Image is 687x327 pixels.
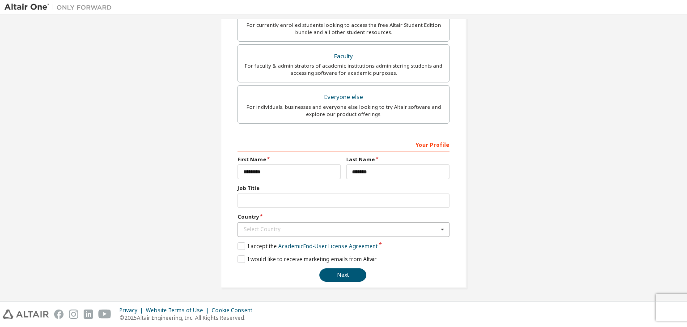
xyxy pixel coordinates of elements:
a: Academic End-User License Agreement [278,242,377,250]
div: Your Profile [237,137,450,151]
div: Select Country [244,227,438,232]
div: Everyone else [243,91,444,103]
div: For currently enrolled students looking to access the free Altair Student Edition bundle and all ... [243,22,444,36]
label: First Name [237,156,341,163]
div: Cookie Consent [212,307,258,314]
label: I would like to receive marketing emails from Altair [237,255,377,263]
p: © 2025 Altair Engineering, Inc. All Rights Reserved. [119,314,258,322]
button: Next [319,268,366,282]
label: Job Title [237,185,450,192]
label: Last Name [346,156,450,163]
div: For faculty & administrators of academic institutions administering students and accessing softwa... [243,62,444,77]
div: Privacy [119,307,146,314]
img: facebook.svg [54,310,64,319]
div: For individuals, businesses and everyone else looking to try Altair software and explore our prod... [243,103,444,118]
img: instagram.svg [69,310,78,319]
img: altair_logo.svg [3,310,49,319]
img: youtube.svg [98,310,111,319]
div: Website Terms of Use [146,307,212,314]
label: I accept the [237,242,377,250]
img: Altair One [4,3,116,12]
label: Country [237,213,450,220]
img: linkedin.svg [84,310,93,319]
div: Faculty [243,50,444,63]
